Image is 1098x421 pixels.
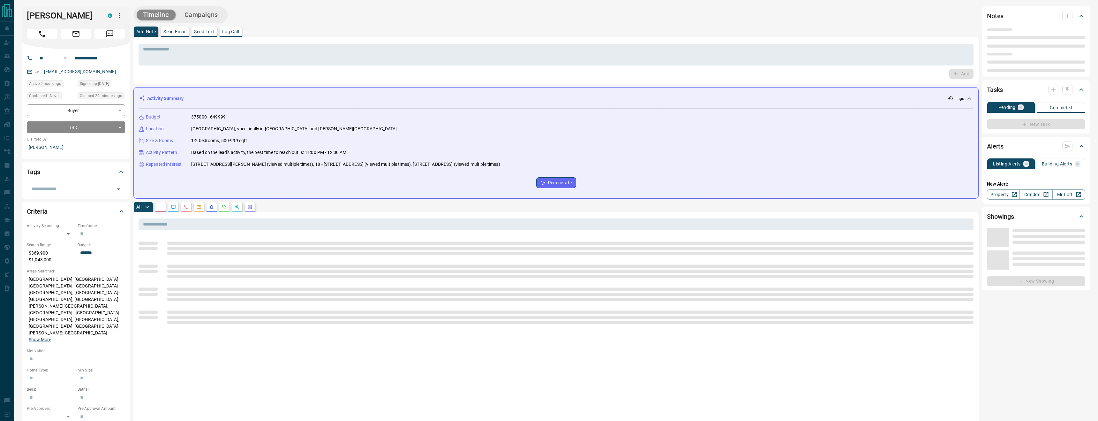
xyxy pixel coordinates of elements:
[993,162,1021,166] p: Listing Alerts
[987,141,1004,151] h2: Alerts
[147,95,184,102] p: Activity Summary
[235,204,240,210] svg: Opportunities
[146,114,161,120] p: Budget
[954,96,964,102] p: -- ago
[78,367,125,373] p: Min Size:
[80,93,122,99] span: Claimed 29 minutes ago
[80,80,109,87] span: Signed up [DATE]
[191,114,226,120] p: 375000 - 649999
[987,139,1085,154] div: Alerts
[27,164,125,180] div: Tags
[29,80,61,87] span: Active 9 hours ago
[987,211,1014,222] h2: Showings
[209,204,214,210] svg: Listing Alerts
[178,10,224,20] button: Campaigns
[27,104,125,116] div: Buyer
[987,11,1004,21] h2: Notes
[27,142,125,153] p: [PERSON_NAME]
[27,11,98,21] h1: [PERSON_NAME]
[61,54,69,62] button: Open
[191,149,347,156] p: Based on the lead's activity, the best time to reach out is: 11:00 PM - 12:00 AM
[998,105,1016,110] p: Pending
[27,223,74,229] p: Actively Searching:
[146,149,177,156] p: Activity Pattern
[27,268,125,274] p: Areas Searched:
[987,189,1020,200] a: Property
[191,137,247,144] p: 1-2 bedrooms, 500-999 sqft
[171,204,176,210] svg: Lead Browsing Activity
[987,8,1085,24] div: Notes
[27,248,74,265] p: $369,900 - $1,048,000
[61,29,91,39] span: Email
[114,185,123,194] button: Open
[27,29,57,39] span: Call
[78,406,125,411] p: Pre-Approval Amount:
[196,204,201,210] svg: Emails
[136,205,141,209] p: All
[137,10,176,20] button: Timeline
[191,126,397,132] p: [GEOGRAPHIC_DATA], specifically in [GEOGRAPHIC_DATA] and [PERSON_NAME][GEOGRAPHIC_DATA]
[146,126,164,132] p: Location
[27,167,40,177] h2: Tags
[184,204,189,210] svg: Calls
[78,92,125,101] div: Tue Aug 12 2025
[78,242,125,248] p: Budget:
[158,204,163,210] svg: Notes
[987,85,1003,95] h2: Tasks
[146,161,182,168] p: Repeated Interest
[108,13,112,18] div: condos.ca
[27,121,125,133] div: TBD
[987,181,1085,188] p: New Alert:
[139,93,973,104] div: Activity Summary-- ago
[78,387,125,392] p: Baths:
[987,209,1085,224] div: Showings
[27,367,74,373] p: Home Type:
[27,80,74,89] div: Tue Aug 12 2025
[146,137,173,144] p: Size & Rooms
[1042,162,1072,166] p: Building Alerts
[222,204,227,210] svg: Requests
[27,406,74,411] p: Pre-Approved:
[536,177,576,188] button: Regenerate
[136,29,156,34] p: Add Note
[27,274,125,345] p: [GEOGRAPHIC_DATA], [GEOGRAPHIC_DATA], [GEOGRAPHIC_DATA], [GEOGRAPHIC_DATA] | [GEOGRAPHIC_DATA], [...
[987,82,1085,97] div: Tasks
[1019,189,1052,200] a: Condos
[27,387,74,392] p: Beds:
[78,223,125,229] p: Timeframe:
[29,336,51,343] button: Show More
[1050,105,1072,110] p: Completed
[1052,189,1085,200] a: Mr.Loft
[27,348,125,354] p: Motivation:
[78,80,125,89] div: Sat Jul 08 2017
[29,93,60,99] span: Contacted - Never
[94,29,125,39] span: Message
[27,206,48,217] h2: Criteria
[27,204,125,219] div: Criteria
[44,69,116,74] a: [EMAIL_ADDRESS][DOMAIN_NAME]
[35,70,40,74] svg: Email Verified
[222,29,239,34] p: Log Call
[191,161,500,168] p: [STREET_ADDRESS][PERSON_NAME] (viewed multiple times), 18 - [STREET_ADDRESS] (viewed multiple tim...
[163,29,186,34] p: Send Email
[194,29,214,34] p: Send Text
[27,242,74,248] p: Search Range:
[27,136,125,142] p: Claimed By:
[247,204,252,210] svg: Agent Actions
